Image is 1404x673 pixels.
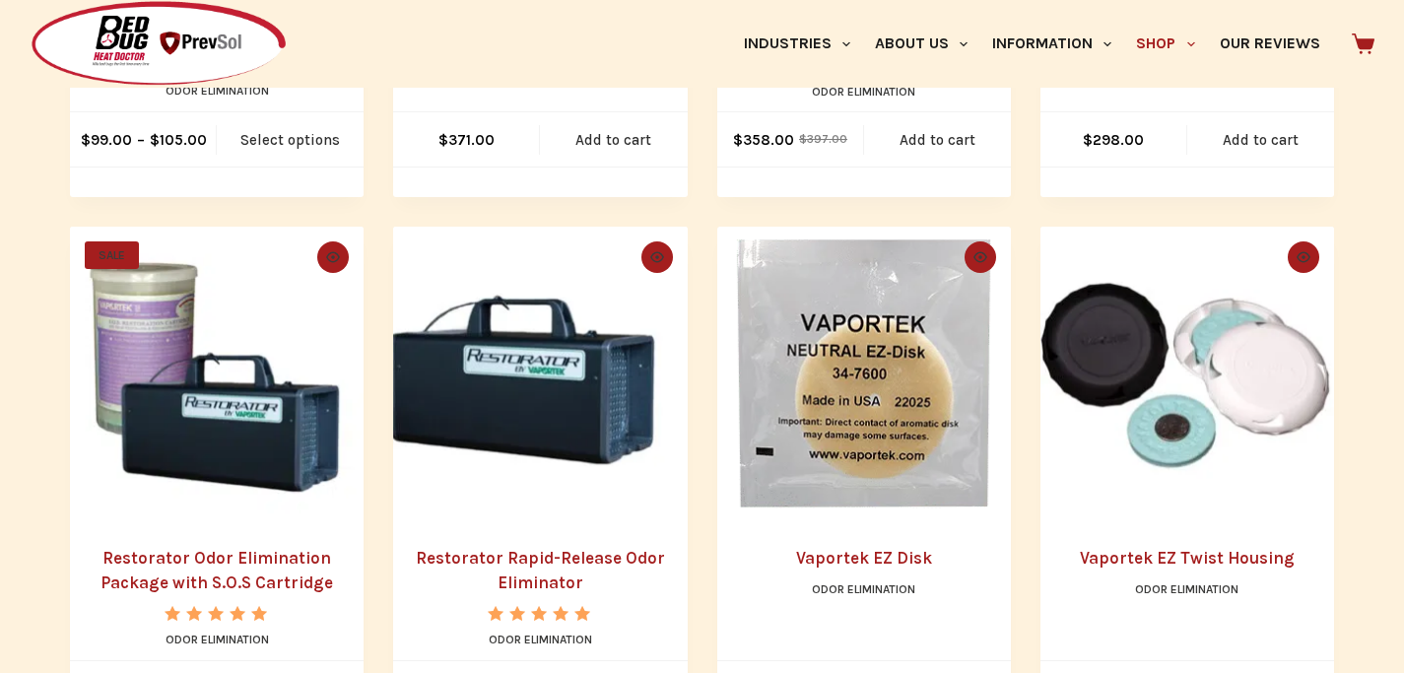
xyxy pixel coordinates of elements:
span: $ [81,131,91,149]
bdi: 358.00 [733,131,794,149]
span: $ [150,131,160,149]
a: Add to cart: “Optimum 4000 Odor Eliminator” [1187,112,1334,167]
span: SALE [85,241,139,269]
div: Rated 5.00 out of 5 [488,606,593,621]
a: Restorator Rapid-Release Odor Eliminator [393,227,687,520]
bdi: 105.00 [150,131,207,149]
a: Odor Elimination [812,582,915,596]
picture: EZ-Disk-White1 [717,227,1011,520]
button: Quick view toggle [317,241,349,273]
a: Odor Elimination [1135,582,1238,596]
a: Vaportek EZ Twist Housing [1040,227,1334,520]
a: Add to cart: “Optimum 4000 Odor Elimination Package with Neutral Cartridge” [864,112,1011,167]
span: $ [438,131,448,149]
a: Odor Elimination [489,633,592,646]
bdi: 99.00 [81,131,132,149]
span: $ [733,131,743,149]
a: Odor Elimination [166,633,269,646]
a: Restorator Rapid-Release Odor Eliminator [416,548,665,593]
span: – [70,112,217,167]
a: Vaportek EZ Twist Housing [1080,548,1295,568]
img: Vaportek EZ Disk [717,227,1011,520]
a: Select options for “All-Natural Odor Control Cartridge” [217,112,364,167]
button: Quick view toggle [641,241,673,273]
a: Vaportek EZ Disk [796,548,932,568]
span: $ [1083,131,1093,149]
bdi: 298.00 [1083,131,1144,149]
span: Rated out of 5 [488,606,593,666]
a: Restorator Odor Elimination Package with S.O.S Cartridge [70,227,364,520]
a: Add to cart: “Optimum 3000 Dual Air Treatment System Ionizer” [540,112,687,167]
button: Quick view toggle [1288,241,1319,273]
a: Odor Elimination [812,85,915,99]
div: Rated 5.00 out of 5 [165,606,270,621]
bdi: 397.00 [799,132,847,146]
bdi: 371.00 [438,131,495,149]
button: Open LiveChat chat widget [16,8,75,67]
a: Restorator Odor Elimination Package with S.O.S Cartridge [100,548,333,593]
span: $ [799,132,807,146]
span: Rated out of 5 [165,606,270,666]
button: Quick view toggle [965,241,996,273]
